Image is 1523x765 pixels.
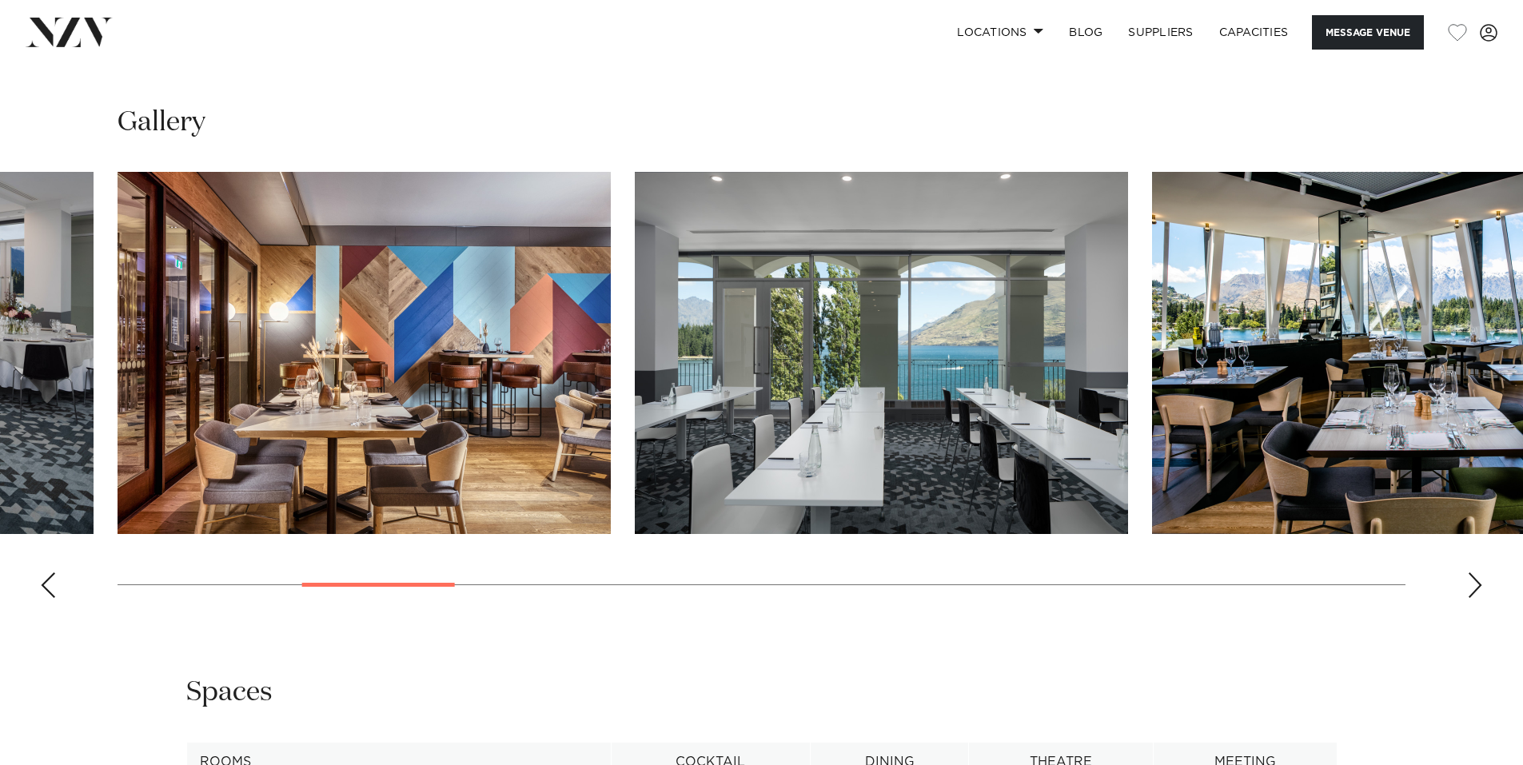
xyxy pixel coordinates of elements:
a: BLOG [1056,15,1115,50]
h2: Spaces [186,675,273,711]
swiper-slide: 5 / 21 [635,172,1128,534]
a: Locations [944,15,1056,50]
a: Capacities [1206,15,1302,50]
h2: Gallery [118,105,205,141]
a: SUPPLIERS [1115,15,1206,50]
swiper-slide: 4 / 21 [118,172,611,534]
button: Message Venue [1312,15,1424,50]
img: nzv-logo.png [26,18,113,46]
